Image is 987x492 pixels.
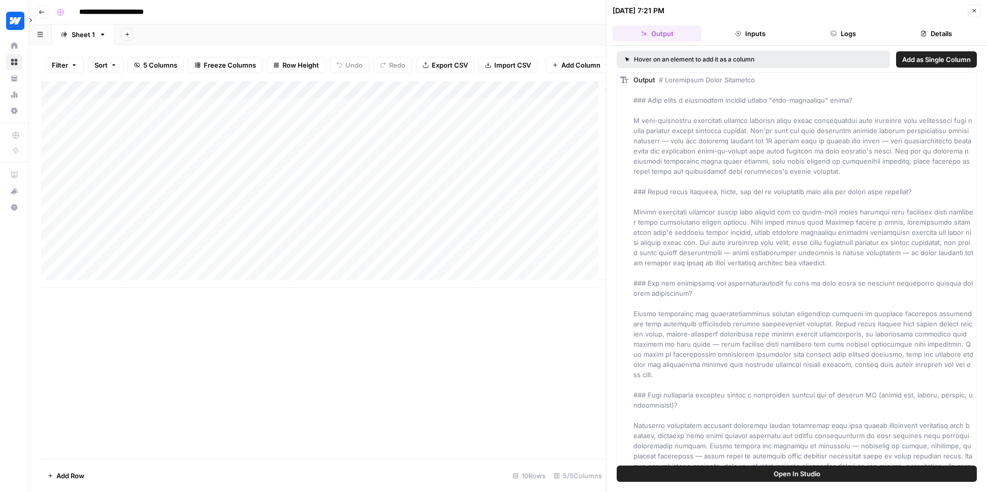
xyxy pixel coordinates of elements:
[6,86,22,103] a: Usage
[188,57,263,73] button: Freeze Columns
[6,70,22,86] a: Your Data
[494,60,531,70] span: Import CSV
[617,466,977,482] button: Open In Studio
[373,57,412,73] button: Redo
[6,12,24,30] img: Webflow Logo
[128,57,184,73] button: 5 Columns
[774,469,820,479] span: Open In Studio
[799,25,888,42] button: Logs
[561,60,600,70] span: Add Column
[72,29,95,40] div: Sheet 1
[45,57,84,73] button: Filter
[6,183,22,199] button: What's new?
[7,183,22,199] div: What's new?
[432,60,468,70] span: Export CSV
[94,60,108,70] span: Sort
[633,76,655,84] span: Output
[613,6,664,16] div: [DATE] 7:21 PM
[282,60,319,70] span: Row Height
[416,57,474,73] button: Export CSV
[52,60,68,70] span: Filter
[546,57,607,73] button: Add Column
[143,60,177,70] span: 5 Columns
[6,54,22,70] a: Browse
[479,57,537,73] button: Import CSV
[88,57,123,73] button: Sort
[6,8,22,34] button: Workspace: Webflow
[204,60,256,70] span: Freeze Columns
[267,57,326,73] button: Row Height
[896,51,977,68] button: Add as Single Column
[892,25,981,42] button: Details
[902,54,971,65] span: Add as Single Column
[52,24,115,45] a: Sheet 1
[56,471,84,481] span: Add Row
[6,167,22,183] a: AirOps Academy
[6,199,22,216] button: Help + Support
[6,103,22,119] a: Settings
[613,25,702,42] button: Output
[389,60,405,70] span: Redo
[6,38,22,54] a: Home
[345,60,363,70] span: Undo
[41,468,90,484] button: Add Row
[330,57,369,73] button: Undo
[508,468,550,484] div: 10 Rows
[625,55,818,64] div: Hover on an element to add it as a column
[706,25,794,42] button: Inputs
[550,468,606,484] div: 5/5 Columns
